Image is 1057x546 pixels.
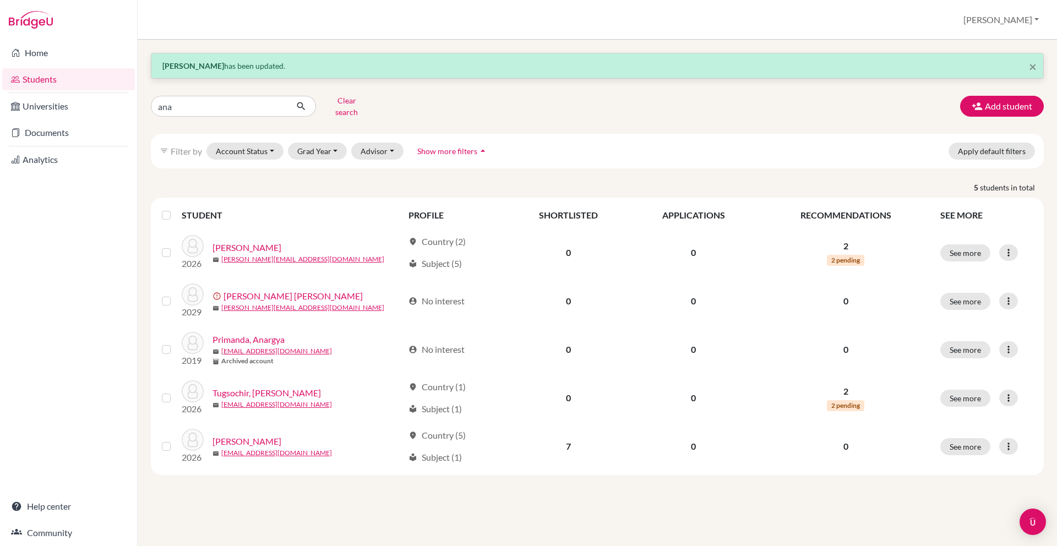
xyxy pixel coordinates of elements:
[288,143,347,160] button: Grad Year
[949,143,1035,160] button: Apply default filters
[980,182,1044,193] span: students in total
[213,305,219,312] span: mail
[182,354,204,367] p: 2019
[213,402,219,408] span: mail
[2,42,135,64] a: Home
[2,495,135,517] a: Help center
[629,277,758,325] td: 0
[408,451,462,464] div: Subject (1)
[940,341,990,358] button: See more
[629,374,758,422] td: 0
[758,202,934,228] th: RECOMMENDATIONS
[1029,60,1037,73] button: Close
[417,146,477,156] span: Show more filters
[2,68,135,90] a: Students
[162,61,224,70] strong: [PERSON_NAME]
[221,303,384,313] a: [PERSON_NAME][EMAIL_ADDRESS][DOMAIN_NAME]
[9,11,53,29] img: Bridge-U
[182,380,204,402] img: Tugsochir, Anand
[940,390,990,407] button: See more
[629,202,758,228] th: APPLICATIONS
[508,374,629,422] td: 0
[408,259,417,268] span: local_library
[940,438,990,455] button: See more
[508,277,629,325] td: 0
[940,293,990,310] button: See more
[221,356,274,366] b: Archived account
[2,522,135,544] a: Community
[974,182,980,193] strong: 5
[408,257,462,270] div: Subject (5)
[182,402,204,416] p: 2026
[629,325,758,374] td: 0
[182,451,204,464] p: 2026
[408,453,417,462] span: local_library
[351,143,404,160] button: Advisor
[934,202,1039,228] th: SEE MORE
[182,257,204,270] p: 2026
[765,440,927,453] p: 0
[629,422,758,471] td: 0
[408,380,466,394] div: Country (1)
[160,146,168,155] i: filter_list
[958,9,1044,30] button: [PERSON_NAME]
[408,343,465,356] div: No interest
[408,235,466,248] div: Country (2)
[182,429,204,451] img: Tumur, Anand
[508,325,629,374] td: 0
[224,290,363,303] a: [PERSON_NAME] [PERSON_NAME]
[171,146,202,156] span: Filter by
[213,450,219,457] span: mail
[765,385,927,398] p: 2
[221,400,332,409] a: [EMAIL_ADDRESS][DOMAIN_NAME]
[940,244,990,261] button: See more
[408,431,417,440] span: location_on
[408,237,417,246] span: location_on
[408,297,417,305] span: account_circle
[2,95,135,117] a: Universities
[213,358,219,365] span: inventory_2
[213,386,321,400] a: Tugsochir, [PERSON_NAME]
[827,255,864,266] span: 2 pending
[408,429,466,442] div: Country (5)
[508,202,629,228] th: SHORTLISTED
[765,343,927,356] p: 0
[221,254,384,264] a: [PERSON_NAME][EMAIL_ADDRESS][DOMAIN_NAME]
[960,96,1044,117] button: Add student
[827,400,864,411] span: 2 pending
[2,149,135,171] a: Analytics
[182,332,204,354] img: Primanda, Anargya
[402,202,508,228] th: PROFILE
[213,435,281,448] a: [PERSON_NAME]
[408,405,417,413] span: local_library
[508,228,629,277] td: 0
[182,202,402,228] th: STUDENT
[508,422,629,471] td: 7
[408,345,417,354] span: account_circle
[408,143,498,160] button: Show more filtersarrow_drop_up
[1020,509,1046,535] div: Open Intercom Messenger
[213,241,281,254] a: [PERSON_NAME]
[182,305,204,319] p: 2029
[206,143,284,160] button: Account Status
[765,294,927,308] p: 0
[213,256,219,263] span: mail
[765,239,927,253] p: 2
[182,283,204,305] img: Niejadlik, Ana Vanida
[1029,58,1037,74] span: ×
[408,294,465,308] div: No interest
[2,122,135,144] a: Documents
[221,346,332,356] a: [EMAIL_ADDRESS][DOMAIN_NAME]
[408,402,462,416] div: Subject (1)
[213,348,219,355] span: mail
[477,145,488,156] i: arrow_drop_up
[151,96,287,117] input: Find student by name...
[182,235,204,257] img: Lawrence, Anabel
[213,292,224,301] span: error_outline
[221,448,332,458] a: [EMAIL_ADDRESS][DOMAIN_NAME]
[316,92,377,121] button: Clear search
[629,228,758,277] td: 0
[408,383,417,391] span: location_on
[213,333,285,346] a: Primanda, Anargya
[162,60,1032,72] p: has been updated.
